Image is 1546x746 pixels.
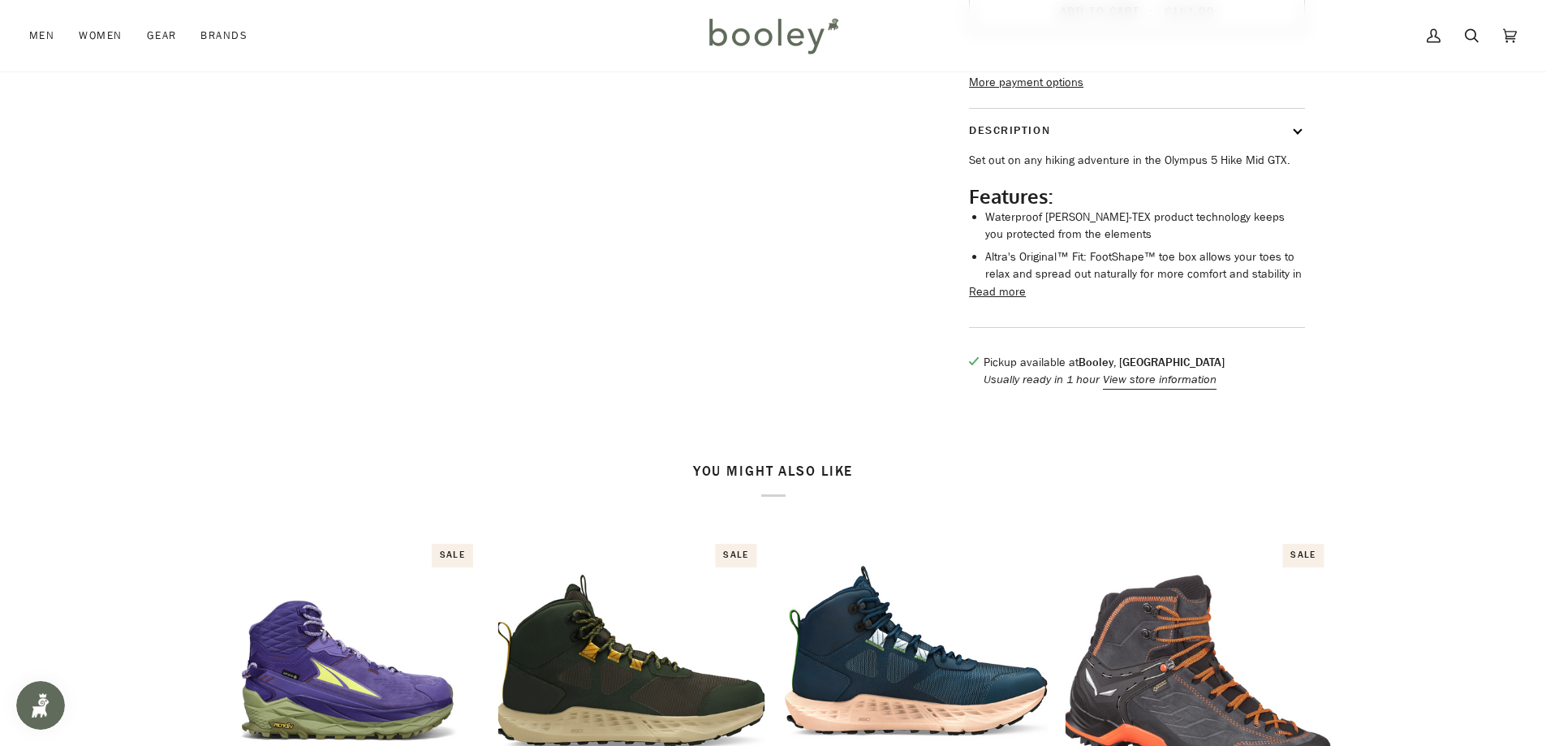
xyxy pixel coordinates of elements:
[200,28,248,44] span: Brands
[969,109,1305,152] button: Description
[985,248,1305,283] li: Altra's Original™ Fit: FootShape™ toe box allows your toes to relax and spread out naturally for ...
[147,28,177,44] span: Gear
[1282,544,1324,567] div: Sale
[969,74,1305,92] a: More payment options
[985,209,1305,244] li: Waterproof [PERSON_NAME]-TEX product technology keeps you protected from the elements
[432,544,473,567] div: Sale
[969,152,1305,170] p: Set out on any hiking adventure in the Olympus 5 Hike Mid GTX.
[29,28,54,44] span: Men
[984,371,1225,389] p: Usually ready in 1 hour
[715,544,756,567] div: Sale
[702,12,844,59] img: Booley
[969,283,1026,301] button: Read more
[79,28,122,44] span: Women
[16,681,65,730] iframe: Button to open loyalty program pop-up
[969,184,1305,209] h2: Features:
[1103,371,1217,389] button: View store information
[214,464,1333,497] h2: You might also like
[984,354,1225,372] p: Pickup available at
[1079,355,1225,370] strong: Booley, [GEOGRAPHIC_DATA]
